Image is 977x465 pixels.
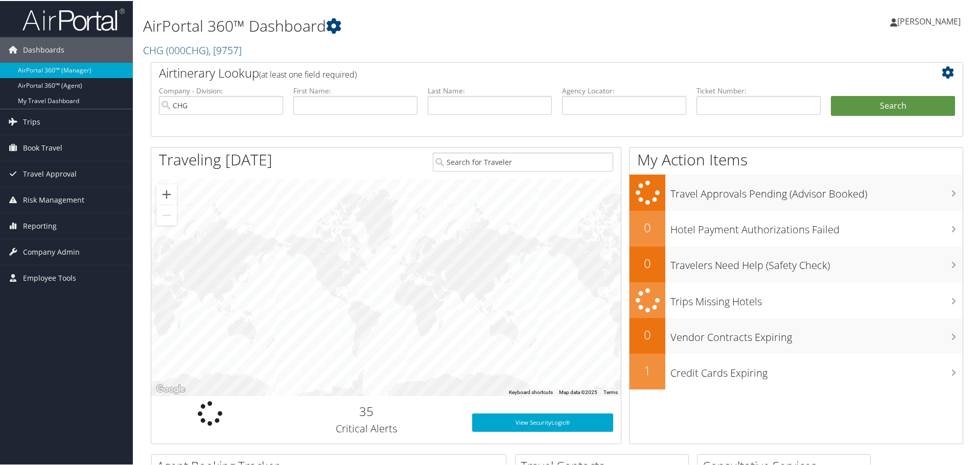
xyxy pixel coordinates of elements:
[696,85,821,95] label: Ticket Number:
[23,212,57,238] span: Reporting
[23,186,84,212] span: Risk Management
[670,324,963,344] h3: Vendor Contracts Expiring
[630,254,665,271] h2: 0
[22,7,125,31] img: airportal-logo.png
[603,388,618,394] a: Terms (opens in new tab)
[259,68,357,79] span: (at least one field required)
[159,85,283,95] label: Company - Division:
[23,238,80,264] span: Company Admin
[293,85,417,95] label: First Name:
[159,148,272,169] h1: Traveling [DATE]
[276,421,457,435] h3: Critical Alerts
[154,382,188,395] a: Open this area in Google Maps (opens a new window)
[276,402,457,419] h2: 35
[208,42,242,56] span: , [ 9757 ]
[670,360,963,379] h3: Credit Cards Expiring
[156,204,177,225] button: Zoom out
[143,42,242,56] a: CHG
[670,181,963,200] h3: Travel Approvals Pending (Advisor Booked)
[670,288,963,308] h3: Trips Missing Hotels
[630,174,963,210] a: Travel Approvals Pending (Advisor Booked)
[630,317,963,353] a: 0Vendor Contracts Expiring
[630,218,665,235] h2: 0
[154,382,188,395] img: Google
[890,5,971,36] a: [PERSON_NAME]
[23,108,40,134] span: Trips
[630,281,963,317] a: Trips Missing Hotels
[509,388,553,395] button: Keyboard shortcuts
[670,252,963,272] h3: Travelers Need Help (Safety Check)
[831,95,955,115] button: Search
[630,361,665,378] h2: 1
[156,183,177,204] button: Zoom in
[472,412,613,431] a: View SecurityLogic®
[23,36,64,62] span: Dashboards
[159,63,888,81] h2: Airtinerary Lookup
[897,15,961,26] span: [PERSON_NAME]
[562,85,686,95] label: Agency Locator:
[433,152,613,170] input: Search for Traveler
[630,353,963,388] a: 1Credit Cards Expiring
[143,14,695,36] h1: AirPortal 360™ Dashboard
[559,388,597,394] span: Map data ©2025
[23,160,77,186] span: Travel Approval
[630,148,963,169] h1: My Action Items
[166,42,208,56] span: ( 000CHG )
[428,85,552,95] label: Last Name:
[23,264,76,290] span: Employee Tools
[630,246,963,281] a: 0Travelers Need Help (Safety Check)
[23,134,62,160] span: Book Travel
[630,210,963,246] a: 0Hotel Payment Authorizations Failed
[670,216,963,236] h3: Hotel Payment Authorizations Failed
[630,325,665,342] h2: 0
